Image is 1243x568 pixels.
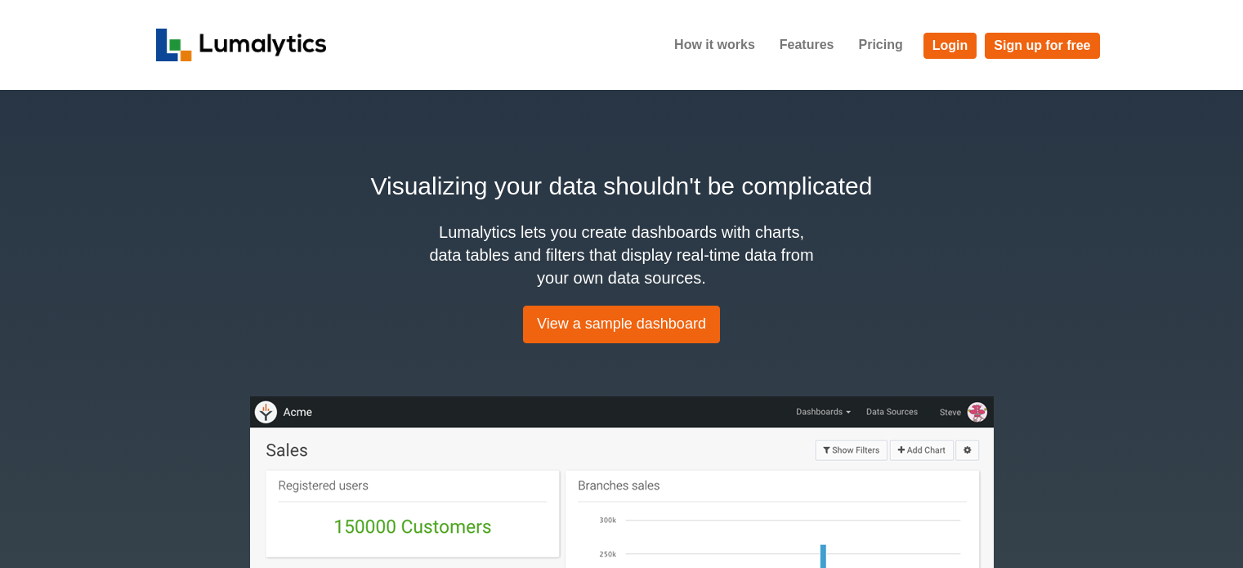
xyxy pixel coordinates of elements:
a: Login [923,33,977,59]
a: How it works [662,25,767,65]
h4: Lumalytics lets you create dashboards with charts, data tables and filters that display real-time... [426,221,818,289]
a: Pricing [846,25,914,65]
a: Features [767,25,847,65]
img: logo_v2-f34f87db3d4d9f5311d6c47995059ad6168825a3e1eb260e01c8041e89355404.png [156,29,327,61]
a: View a sample dashboard [523,306,720,343]
h2: Visualizing your data shouldn't be complicated [156,168,1088,204]
a: Sign up for free [985,33,1099,59]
